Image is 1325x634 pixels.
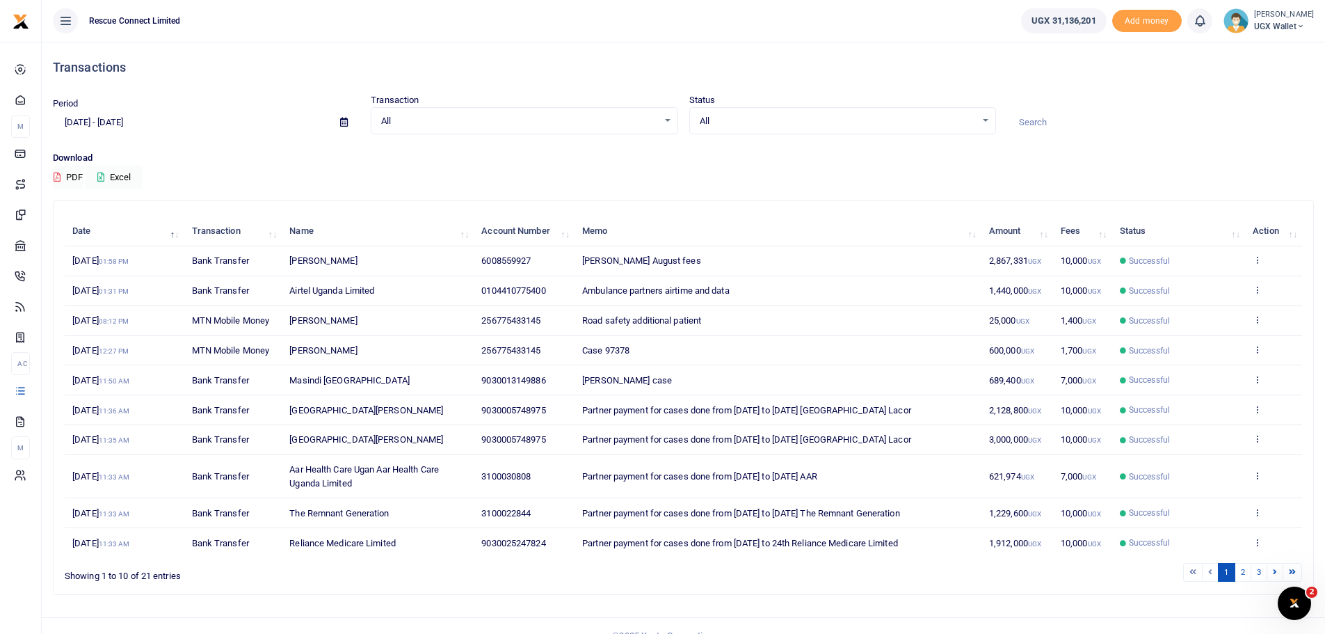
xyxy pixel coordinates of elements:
[192,315,270,326] span: MTN Mobile Money
[481,538,545,548] span: 9030025247824
[1053,216,1112,246] th: Fees: activate to sort column ascending
[1223,8,1314,33] a: profile-user [PERSON_NAME] UGX Wallet
[1088,257,1101,265] small: UGX
[99,287,129,295] small: 01:31 PM
[289,285,374,296] span: Airtel Uganda Limited
[1254,9,1314,21] small: [PERSON_NAME]
[289,375,410,386] span: Masindi [GEOGRAPHIC_DATA]
[192,285,249,296] span: Bank Transfer
[582,405,911,415] span: Partner payment for cases done from [DATE] to [DATE] [GEOGRAPHIC_DATA] Lacor
[11,436,30,459] li: M
[99,510,130,518] small: 11:33 AM
[989,471,1034,482] span: 621,974
[1021,8,1106,33] a: UGX 31,136,201
[65,216,184,246] th: Date: activate to sort column descending
[1021,377,1034,385] small: UGX
[989,345,1034,356] span: 600,000
[99,436,130,444] small: 11:35 AM
[1007,111,1314,134] input: Search
[689,93,716,107] label: Status
[1028,436,1041,444] small: UGX
[989,434,1041,445] span: 3,000,000
[989,508,1041,518] span: 1,229,600
[192,375,249,386] span: Bank Transfer
[289,538,396,548] span: Reliance Medicare Limited
[289,434,443,445] span: [GEOGRAPHIC_DATA][PERSON_NAME]
[1061,375,1096,386] span: 7,000
[1278,587,1311,620] iframe: Intercom live chat
[72,434,129,445] span: [DATE]
[481,285,545,296] span: 0104410775400
[1028,407,1041,415] small: UGX
[1061,315,1096,326] span: 1,400
[11,115,30,138] li: M
[1112,10,1182,33] span: Add money
[72,508,129,518] span: [DATE]
[981,216,1053,246] th: Amount: activate to sort column ascending
[481,375,545,386] span: 9030013149886
[1061,538,1101,548] span: 10,000
[371,93,419,107] label: Transaction
[1061,255,1101,266] span: 10,000
[582,345,629,356] span: Case 97378
[1015,8,1111,33] li: Wallet ballance
[1129,315,1170,327] span: Successful
[582,508,900,518] span: Partner payment for cases done from [DATE] to [DATE] The Remnant Generation
[192,508,249,518] span: Bank Transfer
[481,434,545,445] span: 9030005748975
[481,508,531,518] span: 3100022844
[65,562,575,583] div: Showing 1 to 10 of 21 entries
[1088,540,1101,548] small: UGX
[989,538,1041,548] span: 1,912,000
[72,315,129,326] span: [DATE]
[989,285,1041,296] span: 1,440,000
[1061,405,1101,415] span: 10,000
[1218,563,1235,582] a: 1
[289,508,389,518] span: The Remnant Generation
[582,434,911,445] span: Partner payment for cases done from [DATE] to [DATE] [GEOGRAPHIC_DATA] Lacor
[99,257,129,265] small: 01:58 PM
[1129,255,1170,267] span: Successful
[575,216,981,246] th: Memo: activate to sort column ascending
[192,471,249,482] span: Bank Transfer
[72,285,129,296] span: [DATE]
[1088,407,1101,415] small: UGX
[1223,8,1248,33] img: profile-user
[1061,345,1096,356] span: 1,700
[582,375,672,386] span: [PERSON_NAME] case
[72,405,129,415] span: [DATE]
[72,375,129,386] span: [DATE]
[11,352,30,375] li: Ac
[1028,540,1041,548] small: UGX
[99,473,130,481] small: 11:33 AM
[582,315,701,326] span: Road safety additional patient
[1088,510,1101,518] small: UGX
[1082,377,1095,385] small: UGX
[1254,20,1314,33] span: UGX Wallet
[1129,344,1170,357] span: Successful
[53,151,1314,166] p: Download
[99,540,130,548] small: 11:33 AM
[1112,216,1245,246] th: Status: activate to sort column ascending
[481,405,545,415] span: 9030005748975
[1088,436,1101,444] small: UGX
[1028,510,1041,518] small: UGX
[1112,15,1182,25] a: Add money
[1016,317,1029,325] small: UGX
[289,345,357,356] span: [PERSON_NAME]
[99,377,130,385] small: 11:50 AM
[1028,287,1041,295] small: UGX
[192,255,249,266] span: Bank Transfer
[1082,347,1095,355] small: UGX
[1235,563,1251,582] a: 2
[289,315,357,326] span: [PERSON_NAME]
[481,345,540,356] span: 256775433145
[99,317,129,325] small: 08:12 PM
[1021,347,1034,355] small: UGX
[184,216,282,246] th: Transaction: activate to sort column ascending
[1112,10,1182,33] li: Toup your wallet
[53,97,79,111] label: Period
[1088,287,1101,295] small: UGX
[1061,471,1096,482] span: 7,000
[989,375,1034,386] span: 689,400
